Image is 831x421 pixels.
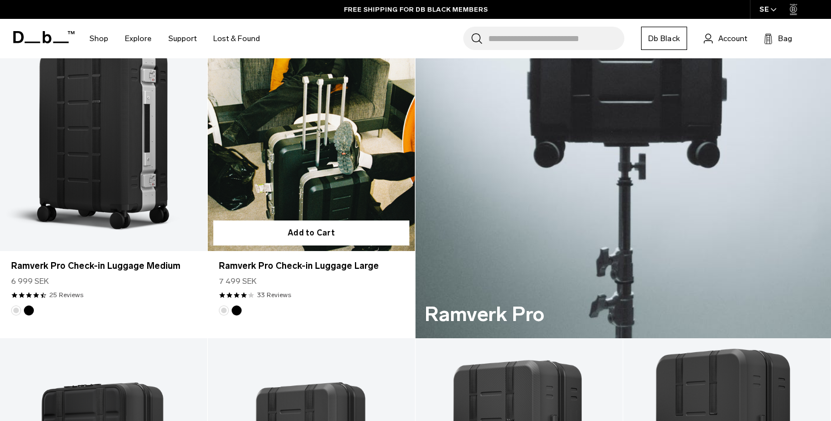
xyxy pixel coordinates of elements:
a: Explore [125,19,152,58]
button: Add to Cart [213,220,409,245]
a: Ramverk Pro Check-in Luggage Large [208,21,415,251]
a: FREE SHIPPING FOR DB BLACK MEMBERS [344,4,488,14]
h2: Ramverk Pro [424,299,544,329]
a: Account [704,32,747,45]
button: Black Out [24,305,34,315]
a: Db Black [641,27,687,50]
span: Account [718,33,747,44]
nav: Main Navigation [81,19,268,58]
button: Bag [764,32,792,45]
span: Bag [778,33,792,44]
a: Lost & Found [213,19,260,58]
button: Silver [11,305,21,315]
span: 7 499 SEK [219,275,257,287]
button: Silver [219,305,229,315]
button: Black Out [232,305,242,315]
a: Shop [89,19,108,58]
a: 33 reviews [257,290,291,300]
a: Ramverk Pro Check-in Luggage Medium [11,259,196,273]
a: 25 reviews [49,290,83,300]
span: 6 999 SEK [11,275,49,287]
a: Ramverk Pro Check-in Luggage Large [219,259,404,273]
a: Support [168,19,197,58]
